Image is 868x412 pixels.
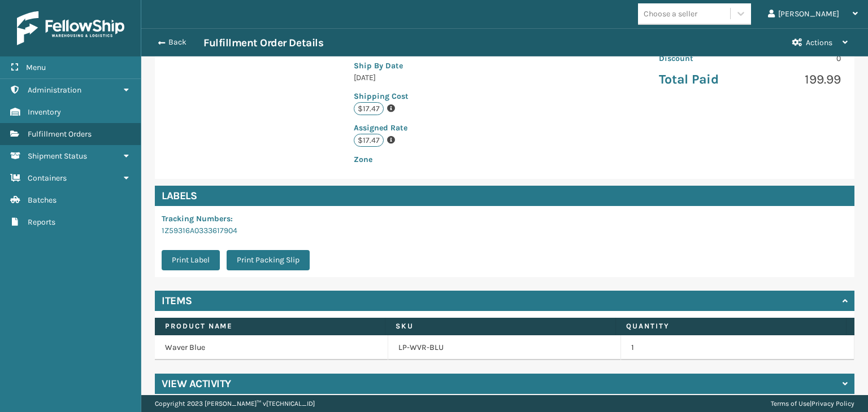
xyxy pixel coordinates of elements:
button: Actions [782,29,858,56]
p: $17.47 [354,102,384,115]
span: Reports [28,217,55,227]
h4: Labels [155,186,854,206]
a: Privacy Policy [811,400,854,407]
p: $17.47 [354,134,384,147]
p: Discount [659,52,743,64]
p: 0 [757,52,841,64]
div: | [771,395,854,412]
p: Ship By Date [354,60,512,72]
button: Back [151,37,203,47]
span: Fulfillment Orders [28,129,92,139]
span: Menu [26,63,46,72]
p: Shipping Cost [354,90,512,102]
h4: Items [162,294,192,308]
span: Containers [28,173,67,183]
label: SKU [396,321,605,331]
span: Batches [28,195,57,205]
a: LP-WVR-BLU [398,342,444,353]
span: Shipment Status [28,151,87,161]
p: 199.99 [757,71,841,88]
a: Terms of Use [771,400,810,407]
button: Print Label [162,250,220,270]
button: Print Packing Slip [227,250,310,270]
span: Administration [28,85,81,95]
td: 1 [621,335,854,360]
div: Choose a seller [644,8,697,20]
h3: Fulfillment Order Details [203,36,323,50]
h4: View Activity [162,377,231,391]
td: Waver Blue [155,335,388,360]
span: Actions [806,38,832,47]
span: Tracking Numbers : [162,214,233,223]
p: [DATE] [354,72,512,84]
label: Quantity [626,321,836,331]
p: Assigned Rate [354,122,512,134]
span: Inventory [28,107,61,117]
img: logo [17,11,124,45]
label: Product Name [165,321,375,331]
p: Zone [354,154,512,165]
p: Copyright 2023 [PERSON_NAME]™ v [TECHNICAL_ID] [155,395,315,412]
p: Total Paid [659,71,743,88]
a: 1Z59316A0333617904 [162,226,237,235]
